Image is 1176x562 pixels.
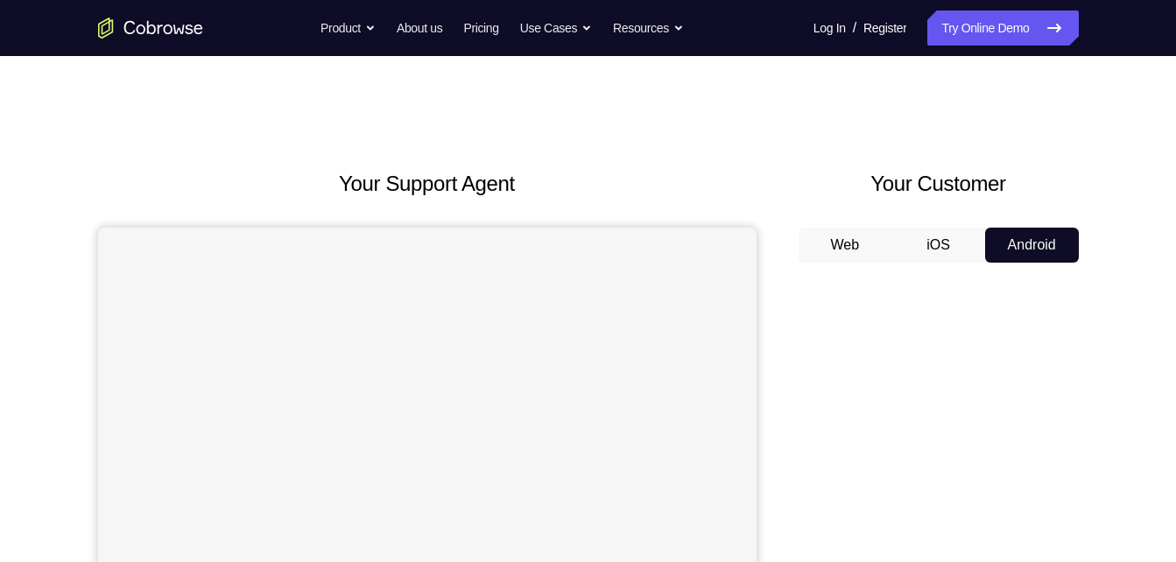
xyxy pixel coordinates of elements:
a: Pricing [463,11,498,46]
h2: Your Customer [799,168,1079,200]
button: Android [985,228,1079,263]
a: Go to the home page [98,18,203,39]
button: Resources [613,11,684,46]
a: Register [863,11,906,46]
button: Web [799,228,892,263]
button: iOS [891,228,985,263]
button: Product [320,11,376,46]
h2: Your Support Agent [98,168,757,200]
button: Use Cases [520,11,592,46]
a: Log In [813,11,846,46]
span: / [853,18,856,39]
a: Try Online Demo [927,11,1078,46]
a: About us [397,11,442,46]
